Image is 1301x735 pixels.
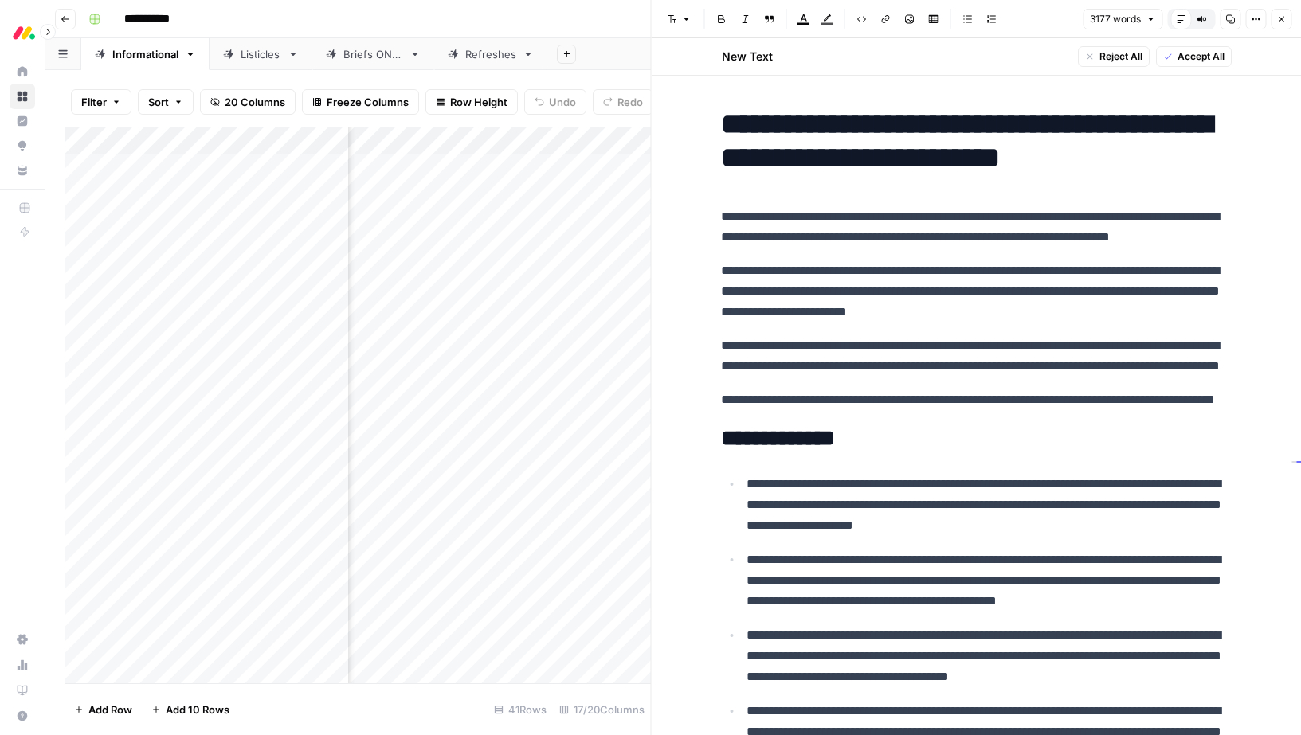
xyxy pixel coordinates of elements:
[10,108,35,134] a: Insights
[225,94,285,110] span: 20 Columns
[10,84,35,109] a: Browse
[10,13,35,53] button: Workspace: Monday.com
[721,49,772,65] h2: New Text
[81,38,210,70] a: Informational
[138,89,194,115] button: Sort
[10,703,35,729] button: Help + Support
[1155,46,1231,67] button: Accept All
[343,46,403,62] div: Briefs ONLY
[10,59,35,84] a: Home
[81,94,107,110] span: Filter
[327,94,409,110] span: Freeze Columns
[166,702,229,717] span: Add 10 Rows
[553,697,651,722] div: 17/20 Columns
[112,46,178,62] div: Informational
[425,89,518,115] button: Row Height
[10,678,35,703] a: Learning Hub
[148,94,169,110] span: Sort
[312,38,434,70] a: Briefs ONLY
[241,46,281,62] div: Listicles
[450,94,507,110] span: Row Height
[65,697,142,722] button: Add Row
[302,89,419,115] button: Freeze Columns
[1099,49,1142,64] span: Reject All
[142,697,239,722] button: Add 10 Rows
[210,38,312,70] a: Listicles
[549,94,576,110] span: Undo
[593,89,653,115] button: Redo
[1177,49,1224,64] span: Accept All
[434,38,547,70] a: Refreshes
[200,89,296,115] button: 20 Columns
[88,702,132,717] span: Add Row
[10,158,35,183] a: Your Data
[465,46,516,62] div: Refreshes
[488,697,553,722] div: 41 Rows
[10,133,35,158] a: Opportunities
[10,652,35,678] a: Usage
[1083,9,1162,29] button: 3177 words
[1077,46,1149,67] button: Reject All
[10,627,35,652] a: Settings
[524,89,586,115] button: Undo
[1090,12,1141,26] span: 3177 words
[10,18,38,47] img: Monday.com Logo
[617,94,643,110] span: Redo
[71,89,131,115] button: Filter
